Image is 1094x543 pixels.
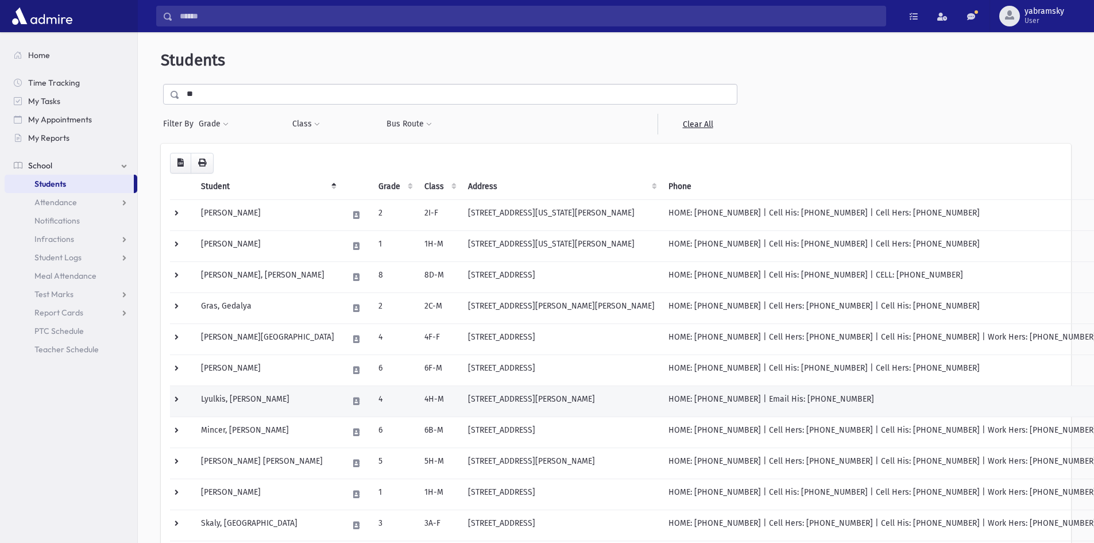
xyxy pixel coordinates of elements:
td: 4 [372,386,418,417]
th: Student: activate to sort column descending [194,174,341,200]
td: [STREET_ADDRESS][US_STATE][PERSON_NAME] [461,230,662,261]
a: Meal Attendance [5,267,137,285]
span: Meal Attendance [34,271,96,281]
span: Notifications [34,215,80,226]
td: 2I-F [418,199,461,230]
button: Class [292,114,320,134]
span: Student Logs [34,252,82,263]
input: Search [173,6,886,26]
span: User [1025,16,1064,25]
td: 1H-M [418,479,461,510]
td: [PERSON_NAME], [PERSON_NAME] [194,261,341,292]
th: Class: activate to sort column ascending [418,174,461,200]
td: 6B-M [418,417,461,448]
td: 5 [372,448,418,479]
td: [STREET_ADDRESS] [461,417,662,448]
a: My Appointments [5,110,137,129]
td: [STREET_ADDRESS][PERSON_NAME] [461,386,662,417]
td: [STREET_ADDRESS][US_STATE][PERSON_NAME] [461,199,662,230]
a: Teacher Schedule [5,340,137,359]
span: Time Tracking [28,78,80,88]
span: PTC Schedule [34,326,84,336]
span: Infractions [34,234,74,244]
a: Time Tracking [5,74,137,92]
a: My Reports [5,129,137,147]
span: Attendance [34,197,77,207]
td: Gras, Gedalya [194,292,341,324]
td: 2C-M [418,292,461,324]
img: AdmirePro [9,5,75,28]
button: Print [191,153,214,174]
span: Report Cards [34,307,83,318]
td: 5H-M [418,448,461,479]
a: Students [5,175,134,193]
td: Lyulkis, [PERSON_NAME] [194,386,341,417]
td: 4F-F [418,324,461,355]
span: Filter By [163,118,198,130]
button: Bus Route [386,114,432,134]
span: My Appointments [28,114,92,125]
td: [STREET_ADDRESS] [461,324,662,355]
td: [STREET_ADDRESS] [461,510,662,541]
a: Report Cards [5,303,137,322]
td: 1 [372,230,418,261]
td: [STREET_ADDRESS][PERSON_NAME][PERSON_NAME] [461,292,662,324]
th: Address: activate to sort column ascending [461,174,662,200]
td: [PERSON_NAME] [194,199,341,230]
span: My Tasks [28,96,60,106]
a: Test Marks [5,285,137,303]
span: yabramsky [1025,7,1064,16]
td: 6F-M [418,355,461,386]
button: Grade [198,114,229,134]
td: [PERSON_NAME] [194,479,341,510]
td: [STREET_ADDRESS] [461,355,662,386]
td: 8D-M [418,261,461,292]
a: Clear All [658,114,737,134]
td: [PERSON_NAME] [194,230,341,261]
th: Grade: activate to sort column ascending [372,174,418,200]
td: [PERSON_NAME] [194,355,341,386]
a: Infractions [5,230,137,248]
td: [STREET_ADDRESS] [461,261,662,292]
td: [PERSON_NAME] [PERSON_NAME] [194,448,341,479]
span: Students [34,179,66,189]
a: PTC Schedule [5,322,137,340]
a: Student Logs [5,248,137,267]
span: School [28,160,52,171]
a: School [5,156,137,175]
td: [STREET_ADDRESS][PERSON_NAME] [461,448,662,479]
a: Home [5,46,137,64]
span: Test Marks [34,289,74,299]
td: 4 [372,324,418,355]
span: Home [28,50,50,60]
td: [PERSON_NAME][GEOGRAPHIC_DATA] [194,324,341,355]
a: My Tasks [5,92,137,110]
td: 1H-M [418,230,461,261]
span: Teacher Schedule [34,344,99,355]
td: 2 [372,199,418,230]
td: 4H-M [418,386,461,417]
td: 3A-F [418,510,461,541]
button: CSV [170,153,191,174]
span: My Reports [28,133,69,143]
td: [STREET_ADDRESS] [461,479,662,510]
td: 8 [372,261,418,292]
td: 3 [372,510,418,541]
td: Skaly, [GEOGRAPHIC_DATA] [194,510,341,541]
td: Mincer, [PERSON_NAME] [194,417,341,448]
a: Attendance [5,193,137,211]
span: Students [161,51,225,70]
a: Notifications [5,211,137,230]
td: 2 [372,292,418,324]
td: 1 [372,479,418,510]
td: 6 [372,355,418,386]
td: 6 [372,417,418,448]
